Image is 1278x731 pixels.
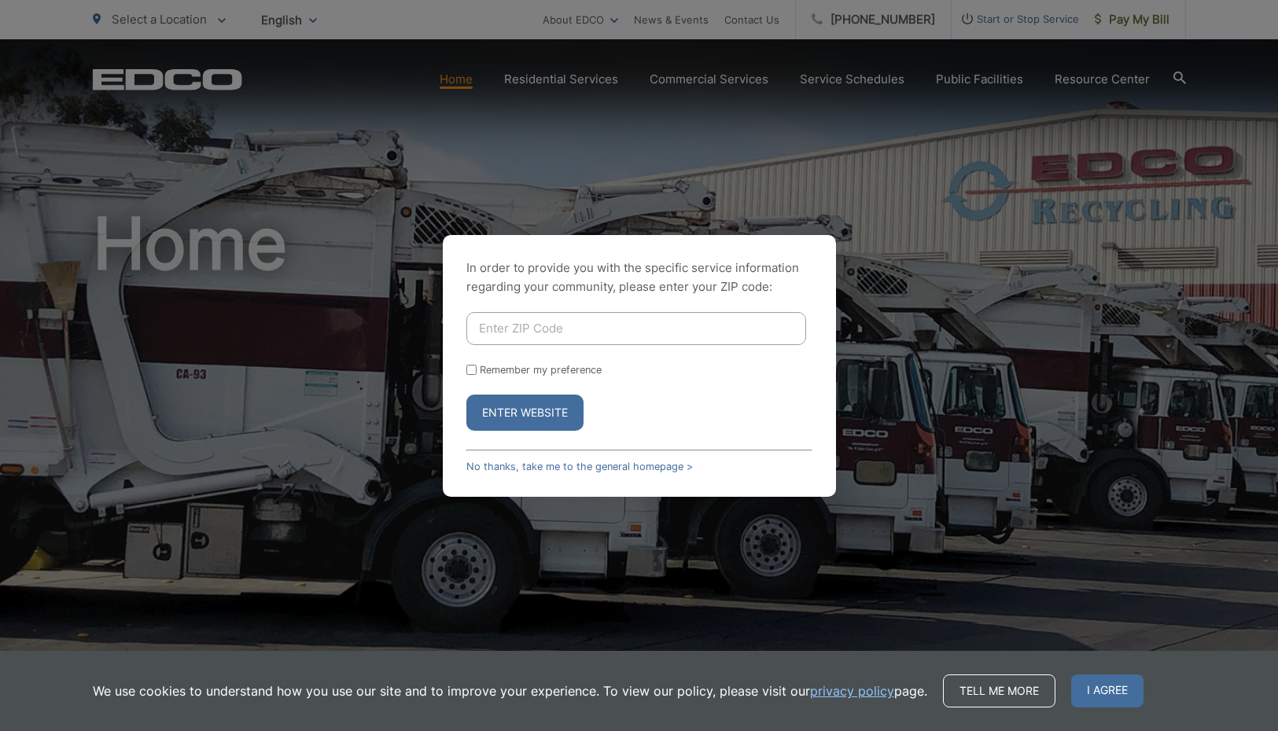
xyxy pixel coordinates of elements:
[466,395,584,431] button: Enter Website
[943,674,1055,707] a: Tell me more
[93,681,927,700] p: We use cookies to understand how you use our site and to improve your experience. To view our pol...
[466,461,693,472] a: No thanks, take me to the general homepage >
[810,681,894,700] a: privacy policy
[1071,674,1144,707] span: I agree
[480,364,602,376] label: Remember my preference
[466,312,806,345] input: Enter ZIP Code
[466,259,812,296] p: In order to provide you with the specific service information regarding your community, please en...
